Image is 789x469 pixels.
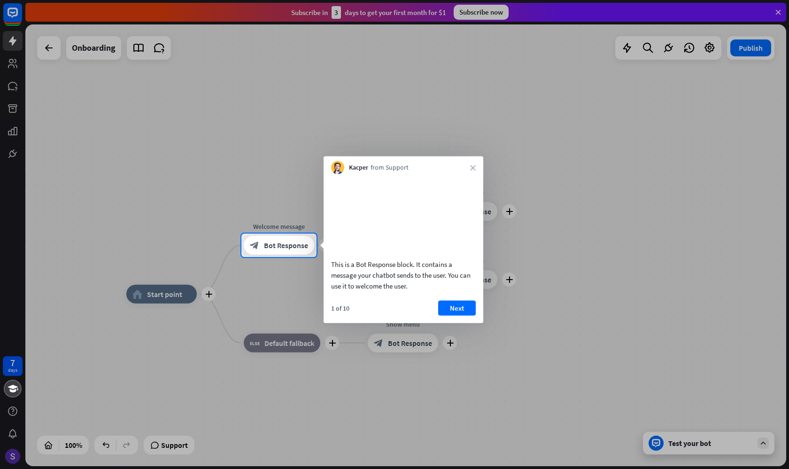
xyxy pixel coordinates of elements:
div: 1 of 10 [331,304,349,312]
button: Open LiveChat chat widget [8,4,36,32]
div: This is a Bot Response block. It contains a message your chatbot sends to the user. You can use i... [331,258,476,291]
span: Bot Response [264,241,308,250]
i: block_bot_response [250,241,259,250]
span: from Support [371,163,409,172]
i: close [470,165,476,171]
span: Kacper [349,163,368,172]
button: Next [438,300,476,315]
